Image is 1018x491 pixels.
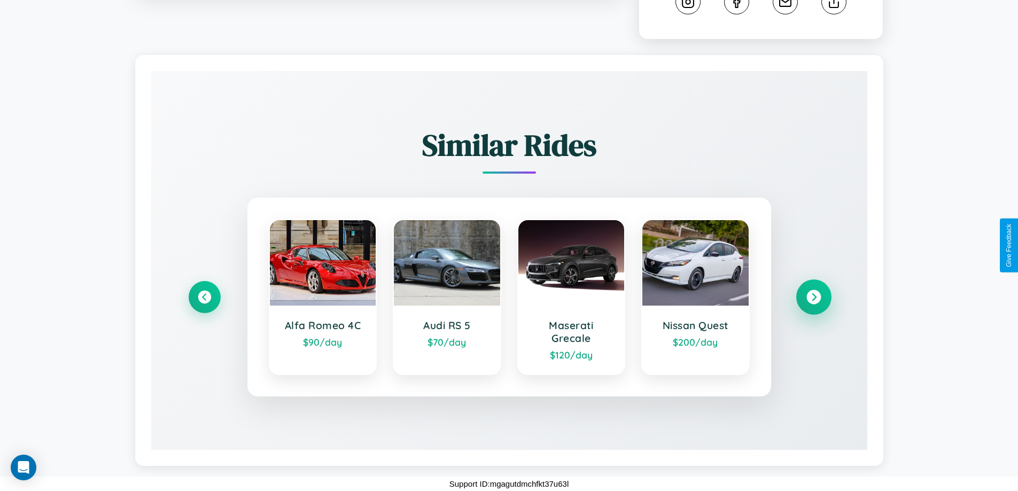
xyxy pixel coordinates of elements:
[281,336,366,348] div: $ 90 /day
[269,219,377,375] a: Alfa Romeo 4C$90/day
[405,319,489,332] h3: Audi RS 5
[653,336,738,348] div: $ 200 /day
[529,319,614,345] h3: Maserati Grecale
[1005,224,1013,267] div: Give Feedback
[405,336,489,348] div: $ 70 /day
[393,219,501,375] a: Audi RS 5$70/day
[11,455,36,480] div: Open Intercom Messenger
[641,219,750,375] a: Nissan Quest$200/day
[517,219,626,375] a: Maserati Grecale$120/day
[653,319,738,332] h3: Nissan Quest
[529,349,614,361] div: $ 120 /day
[281,319,366,332] h3: Alfa Romeo 4C
[189,124,830,166] h2: Similar Rides
[449,477,569,491] p: Support ID: mgagutdmchfkt37u63l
